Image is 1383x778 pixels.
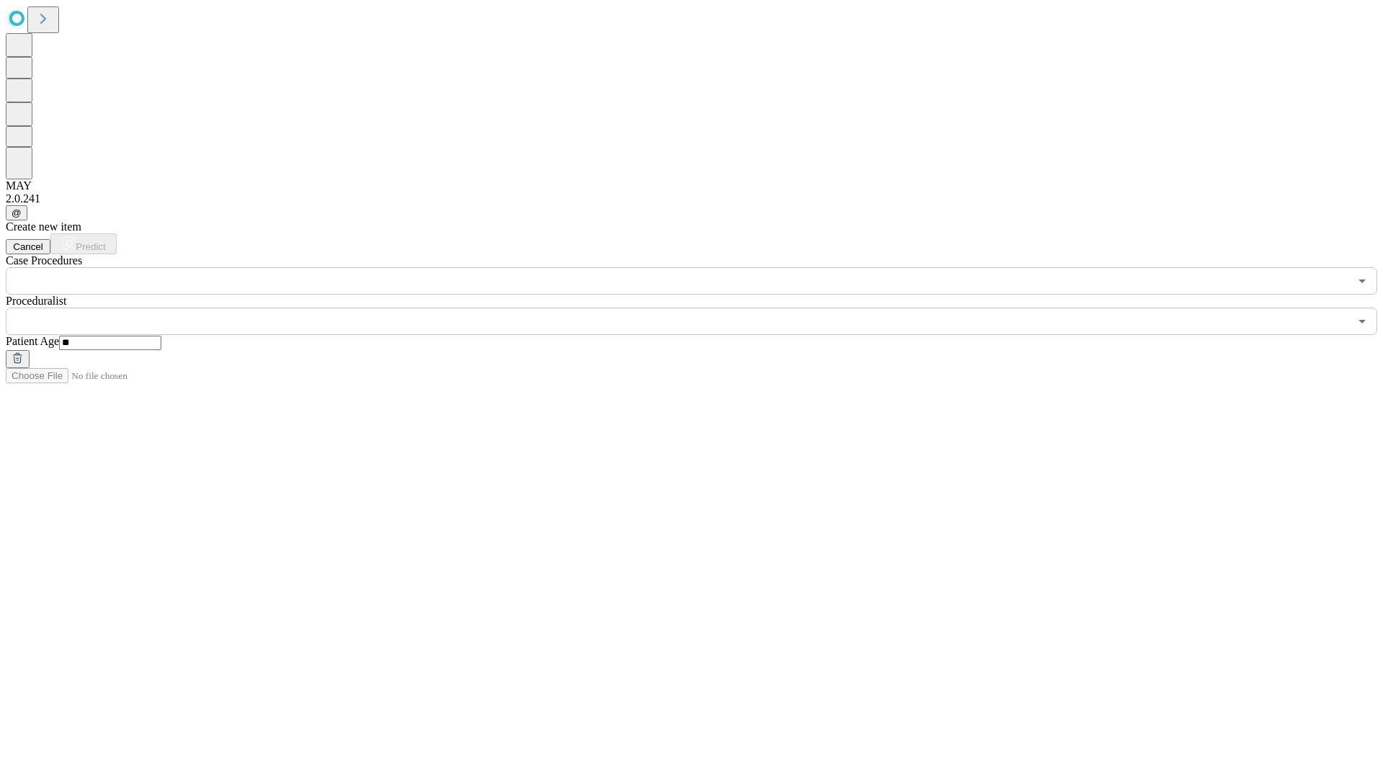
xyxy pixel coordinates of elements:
[6,192,1377,205] div: 2.0.241
[6,239,50,254] button: Cancel
[6,205,27,220] button: @
[76,241,105,252] span: Predict
[6,254,82,267] span: Scheduled Procedure
[6,179,1377,192] div: MAY
[50,233,117,254] button: Predict
[12,207,22,218] span: @
[6,295,66,307] span: Proceduralist
[6,220,81,233] span: Create new item
[13,241,43,252] span: Cancel
[6,335,59,347] span: Patient Age
[1352,271,1372,291] button: Open
[1352,311,1372,331] button: Open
